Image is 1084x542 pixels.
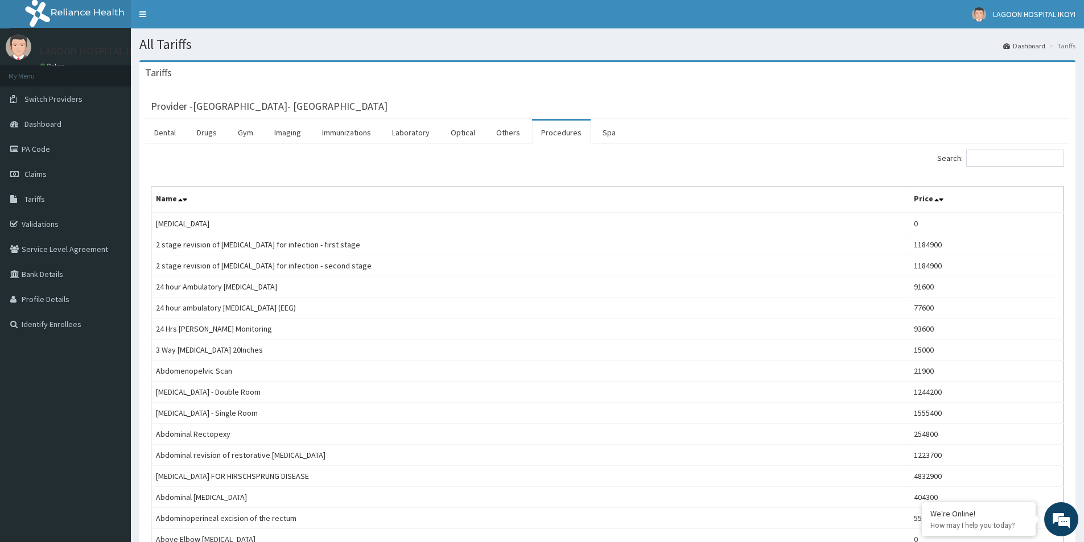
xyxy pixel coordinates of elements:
[1003,41,1045,51] a: Dashboard
[151,487,909,508] td: Abdominal [MEDICAL_DATA]
[151,101,388,111] h3: Provider - [GEOGRAPHIC_DATA]- [GEOGRAPHIC_DATA]
[151,445,909,466] td: Abdominal revision of restorative [MEDICAL_DATA]
[487,121,529,144] a: Others
[909,361,1064,382] td: 21900
[930,508,1027,519] div: We're Online!
[313,121,380,144] a: Immunizations
[909,213,1064,234] td: 0
[139,37,1075,52] h1: All Tariffs
[40,62,67,70] a: Online
[6,34,31,60] img: User Image
[145,68,172,78] h3: Tariffs
[909,382,1064,403] td: 1244200
[24,119,61,129] span: Dashboard
[151,424,909,445] td: Abdominal Rectopexy
[151,318,909,340] td: 24 Hrs [PERSON_NAME] Monitoring
[151,361,909,382] td: Abdomenopelvic Scan
[909,508,1064,529] td: 555800
[151,234,909,255] td: 2 stage revision of [MEDICAL_DATA] for infection - first stage
[909,340,1064,361] td: 15000
[188,121,226,144] a: Drugs
[383,121,439,144] a: Laboratory
[909,187,1064,213] th: Price
[229,121,262,144] a: Gym
[972,7,986,22] img: User Image
[909,424,1064,445] td: 254800
[151,276,909,297] td: 24 hour Ambulatory [MEDICAL_DATA]
[532,121,591,144] a: Procedures
[24,94,83,104] span: Switch Providers
[909,403,1064,424] td: 1555400
[145,121,185,144] a: Dental
[1046,41,1075,51] li: Tariffs
[937,150,1064,167] label: Search:
[151,466,909,487] td: [MEDICAL_DATA] FOR HIRSCHSPRUNG DISEASE
[187,6,214,33] div: Minimize live chat window
[151,297,909,318] td: 24 hour ambulatory [MEDICAL_DATA] (EEG)
[151,382,909,403] td: [MEDICAL_DATA] - Double Room
[442,121,484,144] a: Optical
[24,169,47,179] span: Claims
[59,64,191,78] div: Chat with us now
[966,150,1064,167] input: Search:
[151,255,909,276] td: 2 stage revision of [MEDICAL_DATA] for infection - second stage
[151,508,909,529] td: Abdominoperineal excision of the rectum
[265,121,310,144] a: Imaging
[21,57,46,85] img: d_794563401_company_1708531726252_794563401
[909,445,1064,466] td: 1223700
[151,340,909,361] td: 3 Way [MEDICAL_DATA] 20Inches
[151,187,909,213] th: Name
[993,9,1075,19] span: LAGOON HOSPITAL IKOYI
[909,234,1064,255] td: 1184900
[24,194,45,204] span: Tariffs
[909,466,1064,487] td: 4832900
[909,297,1064,318] td: 77600
[151,403,909,424] td: [MEDICAL_DATA] - Single Room
[66,143,157,258] span: We're online!
[151,213,909,234] td: [MEDICAL_DATA]
[6,311,217,350] textarea: Type your message and hit 'Enter'
[909,487,1064,508] td: 404300
[930,520,1027,530] p: How may I help you today?
[909,276,1064,297] td: 91600
[909,318,1064,340] td: 93600
[40,46,150,56] p: LAGOON HOSPITAL IKOYI
[909,255,1064,276] td: 1184900
[593,121,625,144] a: Spa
